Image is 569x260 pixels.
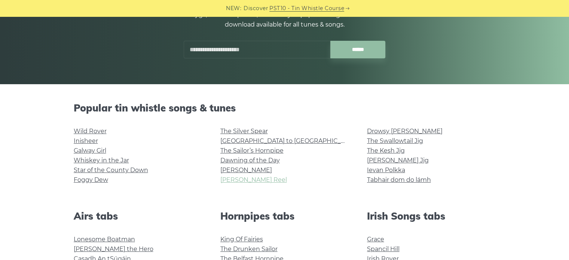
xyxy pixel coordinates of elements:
[226,4,241,13] span: NEW:
[367,128,443,135] a: Drowsy [PERSON_NAME]
[220,157,280,164] a: Dawning of the Day
[367,176,431,183] a: Tabhair dom do lámh
[74,245,153,253] a: [PERSON_NAME] the Hero
[74,176,108,183] a: Foggy Dew
[367,147,405,154] a: The Kesh Jig
[220,166,272,174] a: [PERSON_NAME]
[367,137,423,144] a: The Swallowtail Jig
[220,245,278,253] a: The Drunken Sailor
[74,128,107,135] a: Wild Rover
[220,210,349,222] h2: Hornpipes tabs
[367,157,429,164] a: [PERSON_NAME] Jig
[367,236,384,243] a: Grace
[367,210,496,222] h2: Irish Songs tabs
[220,137,358,144] a: [GEOGRAPHIC_DATA] to [GEOGRAPHIC_DATA]
[74,157,129,164] a: Whiskey in the Jar
[74,166,148,174] a: Star of the County Down
[220,128,268,135] a: The Silver Spear
[244,4,268,13] span: Discover
[74,137,98,144] a: Inisheer
[74,102,496,114] h2: Popular tin whistle songs & tunes
[220,147,284,154] a: The Sailor’s Hornpipe
[367,245,400,253] a: Spancil Hill
[74,210,202,222] h2: Airs tabs
[74,147,106,154] a: Galway Girl
[220,176,287,183] a: [PERSON_NAME] Reel
[220,236,263,243] a: King Of Fairies
[367,166,405,174] a: Ievan Polkka
[74,236,135,243] a: Lonesome Boatman
[269,4,344,13] a: PST10 - Tin Whistle Course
